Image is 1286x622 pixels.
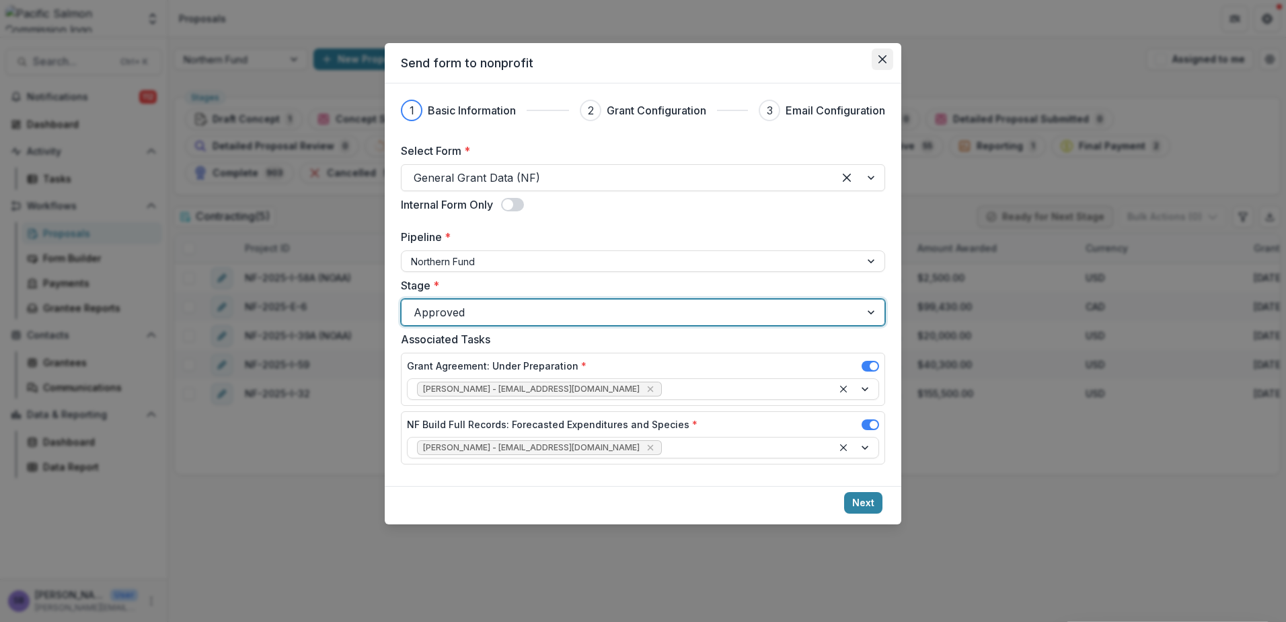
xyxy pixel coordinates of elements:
div: Remove Christina Langlois - perkin@psc.org [644,441,657,454]
div: Progress [401,100,885,121]
div: 3 [767,102,773,118]
div: 2 [588,102,594,118]
div: Clear selected options [835,440,852,456]
div: 1 [410,102,414,118]
label: Select Form [401,143,877,159]
div: Clear selected options [835,381,852,397]
div: Remove Christina Langlois - perkin@psc.org [644,382,657,396]
header: Send form to nonprofit [385,43,901,83]
h3: Email Configuration [786,102,885,118]
label: Internal Form Only [401,197,493,213]
span: [PERSON_NAME] - [EMAIL_ADDRESS][DOMAIN_NAME] [423,384,640,394]
label: NF Build Full Records: Forecasted Expenditures and Species [407,417,697,431]
h3: Basic Information [428,102,516,118]
label: Stage [401,277,877,293]
h3: Grant Configuration [607,102,706,118]
button: Next [844,492,882,514]
label: Grant Agreement: Under Preparation [407,359,587,373]
span: [PERSON_NAME] - [EMAIL_ADDRESS][DOMAIN_NAME] [423,443,640,452]
label: Pipeline [401,229,877,245]
div: Clear selected options [836,167,858,188]
label: Associated Tasks [401,331,877,347]
button: Close [872,48,893,70]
